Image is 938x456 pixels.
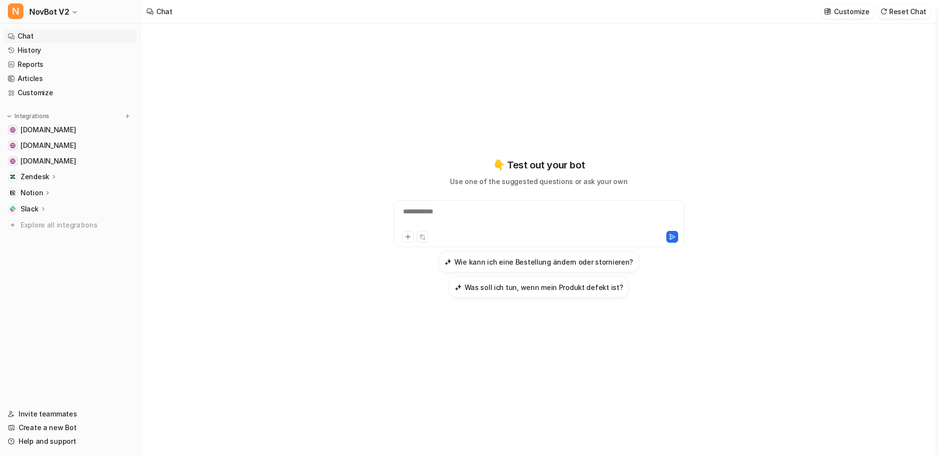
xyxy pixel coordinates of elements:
span: [DOMAIN_NAME] [21,141,76,150]
a: Reports [4,58,136,71]
a: History [4,43,136,57]
button: Integrations [4,111,52,121]
a: Invite teammates [4,407,136,421]
div: Chat [156,6,172,17]
p: Use one of the suggested questions or ask your own [450,176,627,187]
a: Explore all integrations [4,218,136,232]
img: Zendesk [10,174,16,180]
p: Customize [834,6,869,17]
span: [DOMAIN_NAME] [21,125,76,135]
span: NovBot V2 [29,5,69,19]
img: expand menu [6,113,13,120]
img: customize [824,8,831,15]
p: Notion [21,188,43,198]
p: Zendesk [21,172,49,182]
a: eu.novritsch.com[DOMAIN_NAME] [4,154,136,168]
img: explore all integrations [8,220,18,230]
span: N [8,3,23,19]
img: eu.novritsch.com [10,158,16,164]
a: Articles [4,72,136,85]
button: Wie kann ich eine Bestellung ändern oder stornieren?Wie kann ich eine Bestellung ändern oder stor... [439,251,639,272]
p: Slack [21,204,39,214]
h3: Wie kann ich eine Bestellung ändern oder stornieren? [454,257,633,267]
button: Was soll ich tun, wenn mein Produkt defekt ist?Was soll ich tun, wenn mein Produkt defekt ist? [449,276,629,298]
img: us.novritsch.com [10,143,16,148]
img: support.novritsch.com [10,127,16,133]
img: Notion [10,190,16,196]
button: Reset Chat [877,4,930,19]
img: Wie kann ich eine Bestellung ändern oder stornieren? [445,258,451,266]
p: 👇 Test out your bot [493,158,585,172]
a: Customize [4,86,136,100]
button: Customize [821,4,873,19]
h3: Was soll ich tun, wenn mein Produkt defekt ist? [465,282,623,292]
img: menu_add.svg [124,113,131,120]
img: Was soll ich tun, wenn mein Produkt defekt ist? [455,284,462,291]
a: Chat [4,29,136,43]
a: support.novritsch.com[DOMAIN_NAME] [4,123,136,137]
span: Explore all integrations [21,217,132,233]
a: Help and support [4,435,136,448]
img: Slack [10,206,16,212]
span: [DOMAIN_NAME] [21,156,76,166]
img: reset [880,8,887,15]
p: Integrations [15,112,49,120]
a: us.novritsch.com[DOMAIN_NAME] [4,139,136,152]
a: Create a new Bot [4,421,136,435]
